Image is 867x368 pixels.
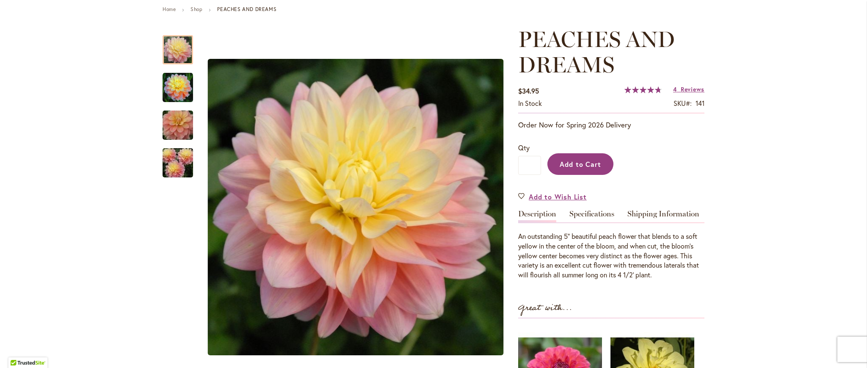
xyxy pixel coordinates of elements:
strong: Great with... [518,301,572,315]
a: Specifications [569,210,614,222]
div: An outstanding 5” beautiful peach flower that blends to a soft yellow in the center of the bloom,... [518,232,704,280]
strong: PEACHES AND DREAMS [217,6,276,12]
div: Detailed Product Info [518,210,704,280]
img: PEACHES AND DREAMS [208,59,504,355]
span: 4 [673,85,677,93]
div: PEACHES AND DREAMS [163,64,202,102]
span: Add to Cart [560,160,602,169]
iframe: Launch Accessibility Center [6,338,30,362]
div: PEACHES AND DREAMS [163,102,202,140]
img: PEACHES AND DREAMS [147,105,208,146]
span: Qty [518,143,530,152]
div: Availability [518,99,542,108]
strong: SKU [674,99,692,108]
a: Home [163,6,176,12]
div: PEACHES AND DREAMS [163,140,193,177]
span: In stock [518,99,542,108]
a: Shipping Information [627,210,699,222]
span: $34.95 [518,86,539,95]
img: PEACHES AND DREAMS [163,72,193,103]
img: PEACHES AND DREAMS [147,143,208,183]
a: 4 Reviews [673,85,704,93]
a: Add to Wish List [518,192,587,202]
a: Shop [191,6,202,12]
div: 141 [696,99,704,108]
span: Add to Wish List [529,192,587,202]
div: PEACHES AND DREAMS [163,27,202,64]
p: Order Now for Spring 2026 Delivery [518,120,704,130]
span: Reviews [681,85,704,93]
a: Description [518,210,556,222]
span: PEACHES AND DREAMS [518,26,675,78]
button: Add to Cart [547,153,613,175]
div: 95% [624,86,662,93]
